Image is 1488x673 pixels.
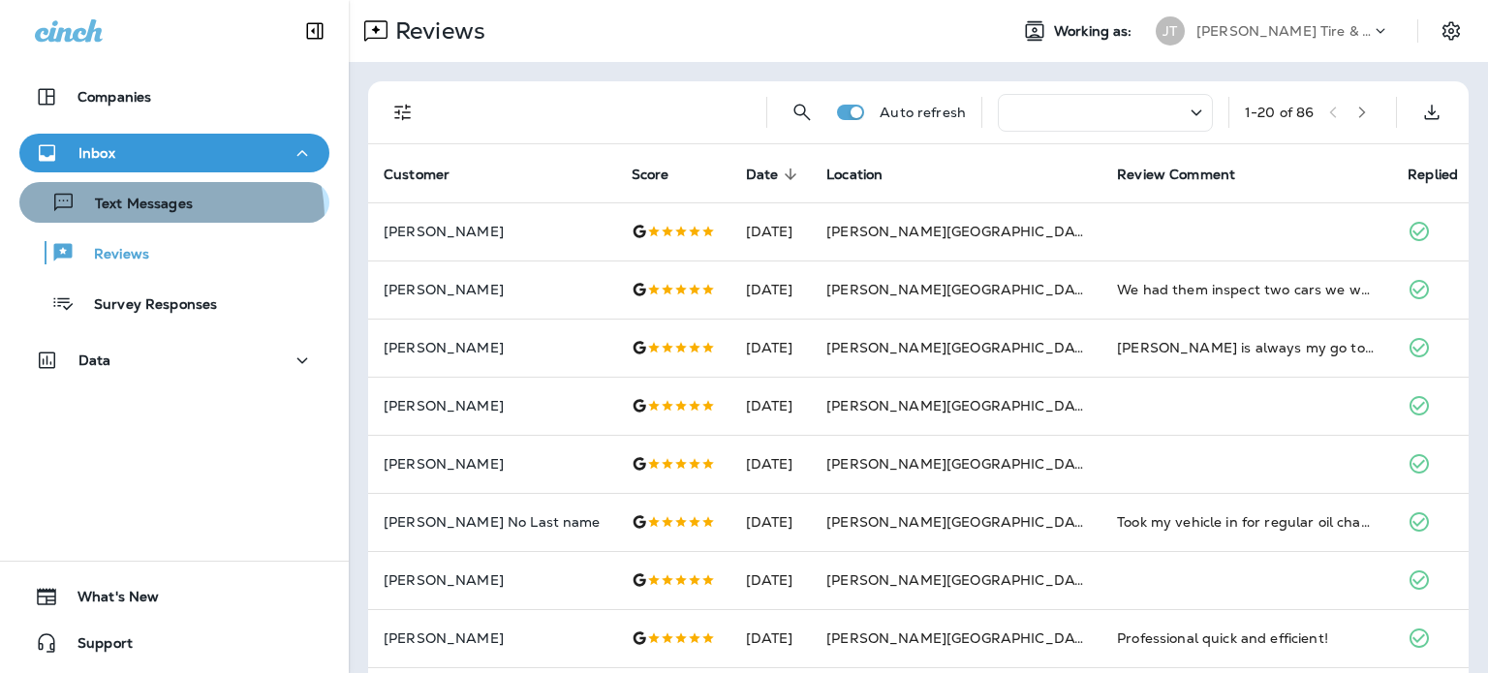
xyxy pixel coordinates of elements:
span: Date [746,166,804,183]
span: [PERSON_NAME][GEOGRAPHIC_DATA] [826,339,1097,356]
button: Search Reviews [783,93,821,132]
p: [PERSON_NAME] Tire & Auto [1196,23,1371,39]
button: Collapse Sidebar [288,12,342,50]
span: Score [632,167,669,183]
p: Auto refresh [880,105,966,120]
div: JT [1156,16,1185,46]
td: [DATE] [730,202,812,260]
span: Review Comment [1117,167,1235,183]
td: [DATE] [730,493,812,551]
button: Inbox [19,134,329,172]
span: Replied [1408,166,1483,183]
p: Survey Responses [75,296,217,315]
button: Filters [384,93,422,132]
p: [PERSON_NAME] [384,572,601,588]
p: [PERSON_NAME] No Last name [384,514,601,530]
span: Review Comment [1117,166,1260,183]
span: Support [58,635,133,658]
div: Jensen is always my go to, excellent service reasonable rates [1117,338,1377,357]
button: Settings [1434,14,1469,48]
p: [PERSON_NAME] [384,398,601,413]
p: Data [78,352,111,368]
p: [PERSON_NAME] [384,456,601,472]
p: [PERSON_NAME] [384,224,601,239]
span: Date [746,167,779,183]
td: [DATE] [730,551,812,609]
span: Score [632,166,695,183]
button: Text Messages [19,182,329,223]
span: [PERSON_NAME][GEOGRAPHIC_DATA] [826,223,1097,240]
div: We had them inspect two cars we were looking to buy for our daughter. The first car they made us ... [1117,280,1377,299]
span: What's New [58,589,159,612]
td: [DATE] [730,260,812,319]
p: [PERSON_NAME] [384,340,601,355]
span: Location [826,167,883,183]
span: Customer [384,167,449,183]
span: Replied [1408,167,1458,183]
div: Took my vehicle in for regular oil change/tire rotation maintenance. Jacob and staff serviced my ... [1117,512,1377,532]
p: Reviews [75,246,149,264]
span: [PERSON_NAME][GEOGRAPHIC_DATA] [826,281,1097,298]
button: Data [19,341,329,380]
span: [PERSON_NAME][GEOGRAPHIC_DATA] [826,455,1097,473]
button: Support [19,624,329,662]
button: What's New [19,577,329,616]
span: Customer [384,166,475,183]
span: Working as: [1054,23,1136,40]
td: [DATE] [730,609,812,667]
button: Companies [19,77,329,116]
button: Survey Responses [19,283,329,323]
button: Export as CSV [1412,93,1451,132]
td: [DATE] [730,319,812,377]
span: [PERSON_NAME][GEOGRAPHIC_DATA] [826,397,1097,414]
p: [PERSON_NAME] [384,282,601,297]
p: Inbox [78,145,115,161]
p: Reviews [387,16,485,46]
td: [DATE] [730,435,812,493]
span: [PERSON_NAME][GEOGRAPHIC_DATA] [826,629,1097,647]
button: Reviews [19,232,329,273]
div: Professional quick and efficient! [1117,628,1377,648]
td: [DATE] [730,377,812,435]
span: [PERSON_NAME][GEOGRAPHIC_DATA] [826,513,1097,531]
span: Location [826,166,908,183]
p: Companies [77,89,151,105]
div: 1 - 20 of 86 [1245,105,1314,120]
p: Text Messages [76,196,193,214]
p: [PERSON_NAME] [384,630,601,646]
span: [PERSON_NAME][GEOGRAPHIC_DATA] [826,571,1097,589]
